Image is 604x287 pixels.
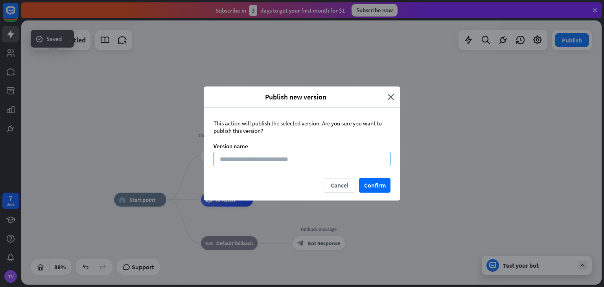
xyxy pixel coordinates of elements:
[324,178,355,193] button: Cancel
[6,3,30,27] button: Open LiveChat chat widget
[214,120,390,134] div: This action will publish the selected version. Are you sure you want to publish this version?
[359,178,390,193] button: Confirm
[210,92,381,101] span: Publish new version
[214,142,390,150] div: Version name
[387,92,394,101] i: close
